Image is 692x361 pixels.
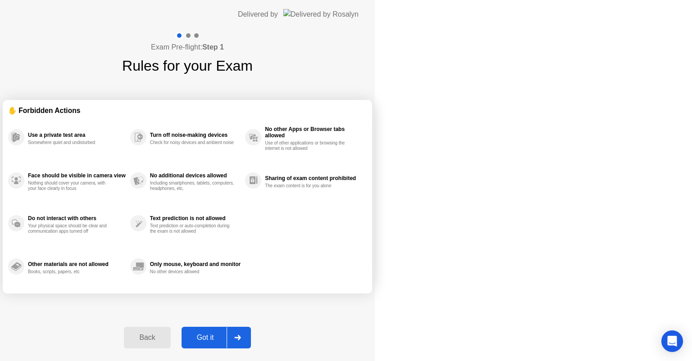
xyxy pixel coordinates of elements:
[28,269,113,275] div: Books, scripts, papers, etc
[265,175,362,181] div: Sharing of exam content prohibited
[150,261,241,267] div: Only mouse, keyboard and monitor
[150,140,235,145] div: Check for noisy devices and ambient noise
[122,55,253,77] h1: Rules for your Exam
[28,261,126,267] div: Other materials are not allowed
[283,9,359,19] img: Delivered by Rosalyn
[28,172,126,179] div: Face should be visible in camera view
[150,132,241,138] div: Turn off noise-making devices
[184,334,227,342] div: Got it
[182,327,251,348] button: Got it
[150,215,241,221] div: Text prediction is not allowed
[265,126,362,139] div: No other Apps or Browser tabs allowed
[28,140,113,145] div: Somewhere quiet and undisturbed
[265,183,350,189] div: The exam content is for you alone
[265,140,350,151] div: Use of other applications or browsing the internet is not allowed
[661,330,683,352] div: Open Intercom Messenger
[127,334,168,342] div: Back
[202,43,224,51] b: Step 1
[151,42,224,53] h4: Exam Pre-flight:
[150,269,235,275] div: No other devices allowed
[28,215,126,221] div: Do not interact with others
[8,105,367,116] div: ✋ Forbidden Actions
[124,327,170,348] button: Back
[150,172,241,179] div: No additional devices allowed
[28,132,126,138] div: Use a private test area
[150,180,235,191] div: Including smartphones, tablets, computers, headphones, etc.
[28,223,113,234] div: Your physical space should be clear and communication apps turned off
[150,223,235,234] div: Text prediction or auto-completion during the exam is not allowed
[28,180,113,191] div: Nothing should cover your camera, with your face clearly in focus
[238,9,278,20] div: Delivered by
